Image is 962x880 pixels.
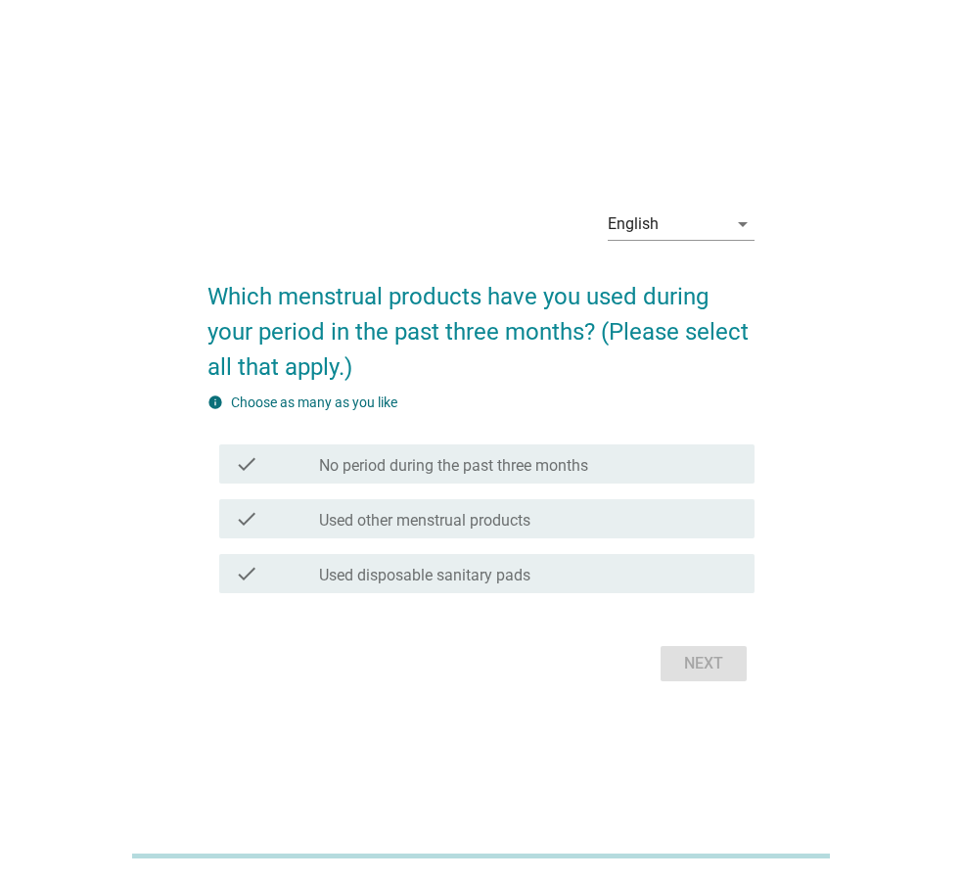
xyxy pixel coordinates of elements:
[235,452,258,476] i: check
[319,511,530,531] label: Used other menstrual products
[235,562,258,585] i: check
[319,456,588,476] label: No period during the past three months
[207,259,755,385] h2: Which menstrual products have you used during your period in the past three months? (Please selec...
[319,566,530,585] label: Used disposable sanitary pads
[235,507,258,531] i: check
[608,215,659,233] div: English
[731,212,755,236] i: arrow_drop_down
[231,394,397,410] label: Choose as many as you like
[207,394,223,410] i: info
